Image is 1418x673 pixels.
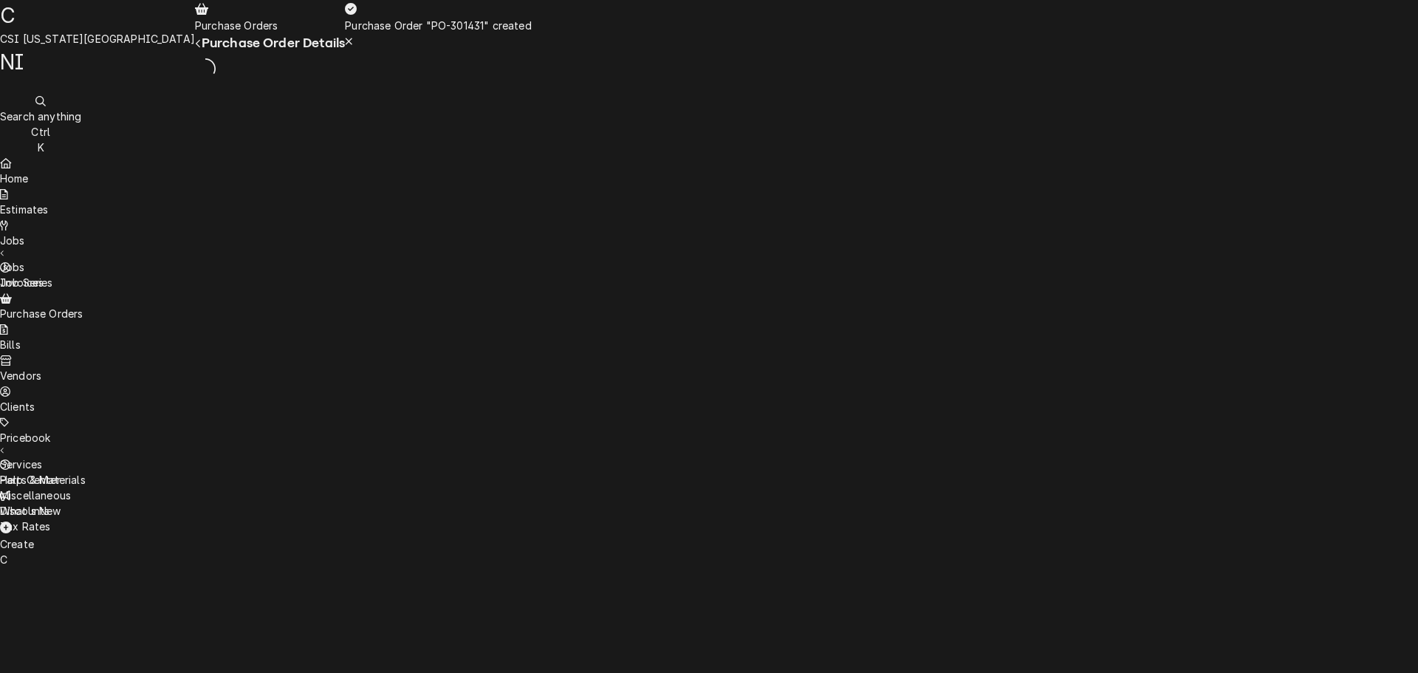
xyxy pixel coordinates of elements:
[195,35,202,51] button: Navigate back
[345,18,531,33] div: Purchase Order "PO-301431" created
[195,19,278,32] span: Purchase Orders
[31,126,50,138] span: Ctrl
[195,56,216,81] span: Loading...
[202,35,346,50] span: Purchase Order Details
[38,141,44,154] span: K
